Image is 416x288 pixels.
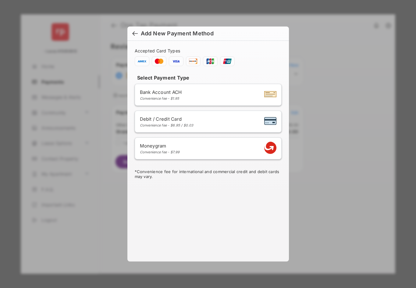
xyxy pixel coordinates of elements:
[135,48,183,53] span: Accepted Card Types
[135,75,282,81] h4: Select Payment Type
[135,169,282,180] div: * Convenience fee for international and commercial credit and debit cards may vary.
[140,150,180,154] div: Convenience fee - $7.99
[140,96,182,101] div: Convenience fee - $1.95
[140,143,180,149] span: Moneygram
[140,116,194,122] span: Debit / Credit Card
[141,30,214,37] div: Add New Payment Method
[140,123,194,127] div: Convenience fee - $6.95 / $0.03
[140,89,182,95] span: Bank Account ACH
